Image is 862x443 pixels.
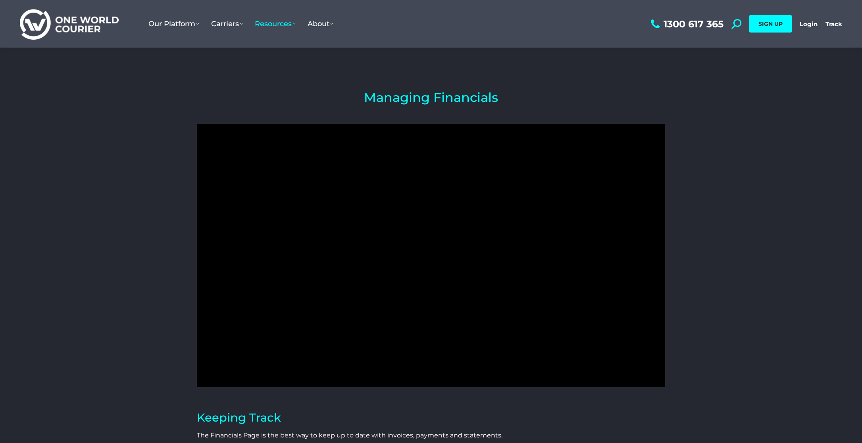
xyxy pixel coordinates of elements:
[758,20,783,27] span: SIGN UP
[197,431,665,440] p: The Financials Page is the best way to keep up to date with invoices, payments and statements.
[148,19,199,28] span: Our Platform
[205,12,249,36] a: Carriers
[211,19,243,28] span: Carriers
[308,19,333,28] span: About
[825,20,842,28] a: Track
[649,19,723,29] a: 1300 617 365
[749,15,792,33] a: SIGN UP
[197,412,665,423] h2: Keeping Track
[20,8,119,40] img: One World Courier
[302,12,339,36] a: About
[197,124,665,387] iframe: YouTube video player
[249,12,302,36] a: Resources
[142,12,205,36] a: Our Platform
[197,91,665,104] h2: Managing Financials
[800,20,818,28] a: Login
[255,19,296,28] span: Resources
